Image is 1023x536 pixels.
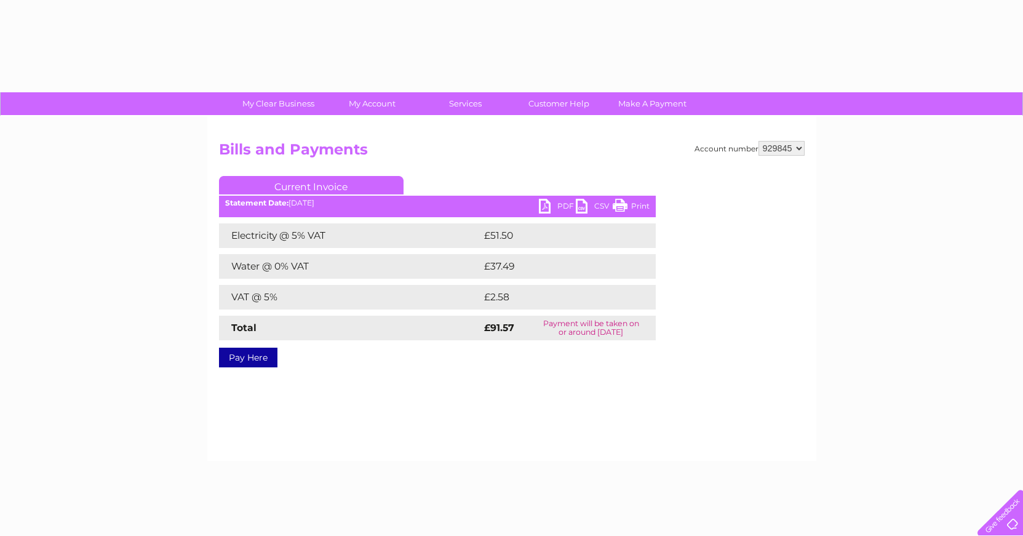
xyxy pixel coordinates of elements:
b: Statement Date: [225,198,289,207]
div: [DATE] [219,199,656,207]
a: Pay Here [219,348,277,367]
td: £2.58 [481,285,627,310]
h2: Bills and Payments [219,141,805,164]
td: Water @ 0% VAT [219,254,481,279]
a: Print [613,199,650,217]
strong: £91.57 [484,322,514,334]
a: CSV [576,199,613,217]
strong: Total [231,322,257,334]
td: Electricity @ 5% VAT [219,223,481,248]
div: Account number [695,141,805,156]
td: Payment will be taken on or around [DATE] [527,316,656,340]
a: My Clear Business [228,92,329,115]
a: Customer Help [508,92,610,115]
a: My Account [321,92,423,115]
a: Make A Payment [602,92,703,115]
a: Current Invoice [219,176,404,194]
td: VAT @ 5% [219,285,481,310]
td: £51.50 [481,223,630,248]
td: £37.49 [481,254,631,279]
a: PDF [539,199,576,217]
a: Services [415,92,516,115]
